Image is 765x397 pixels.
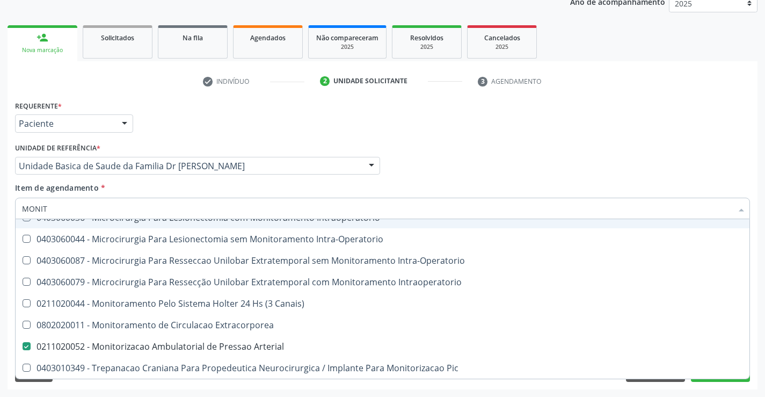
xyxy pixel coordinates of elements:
[22,256,743,265] div: 0403060087 - Microcirurgia Para Resseccao Unilobar Extratemporal sem Monitoramento Intra-Operatorio
[333,76,407,86] div: Unidade solicitante
[316,43,378,51] div: 2025
[475,43,529,51] div: 2025
[316,33,378,42] span: Não compareceram
[320,76,330,86] div: 2
[22,235,743,243] div: 0403060044 - Microcirurgia Para Lesionectomia sem Monitoramento Intra-Operatorio
[101,33,134,42] span: Solicitados
[22,299,743,308] div: 0211020044 - Monitoramento Pelo Sistema Holter 24 Hs (3 Canais)
[22,364,743,372] div: 0403010349 - Trepanacao Craniana Para Propedeutica Neurocirurgica / Implante Para Monitorizacao Pic
[15,98,62,114] label: Requerente
[484,33,520,42] span: Cancelados
[22,321,743,329] div: 0802020011 - Monitoramento de Circulacao Extracorporea
[19,161,358,171] span: Unidade Basica de Saude da Familia Dr [PERSON_NAME]
[15,46,70,54] div: Nova marcação
[19,118,111,129] span: Paciente
[250,33,286,42] span: Agendados
[15,140,100,157] label: Unidade de referência
[183,33,203,42] span: Na fila
[15,183,99,193] span: Item de agendamento
[400,43,454,51] div: 2025
[22,278,743,286] div: 0403060079 - Microcirurgia Para Ressecção Unilobar Extratemporal com Monitoramento Intraoperatorio
[410,33,443,42] span: Resolvidos
[22,342,743,351] div: 0211020052 - Monitorizacao Ambulatorial de Pressao Arterial
[22,198,732,219] input: Buscar por procedimentos
[37,32,48,44] div: person_add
